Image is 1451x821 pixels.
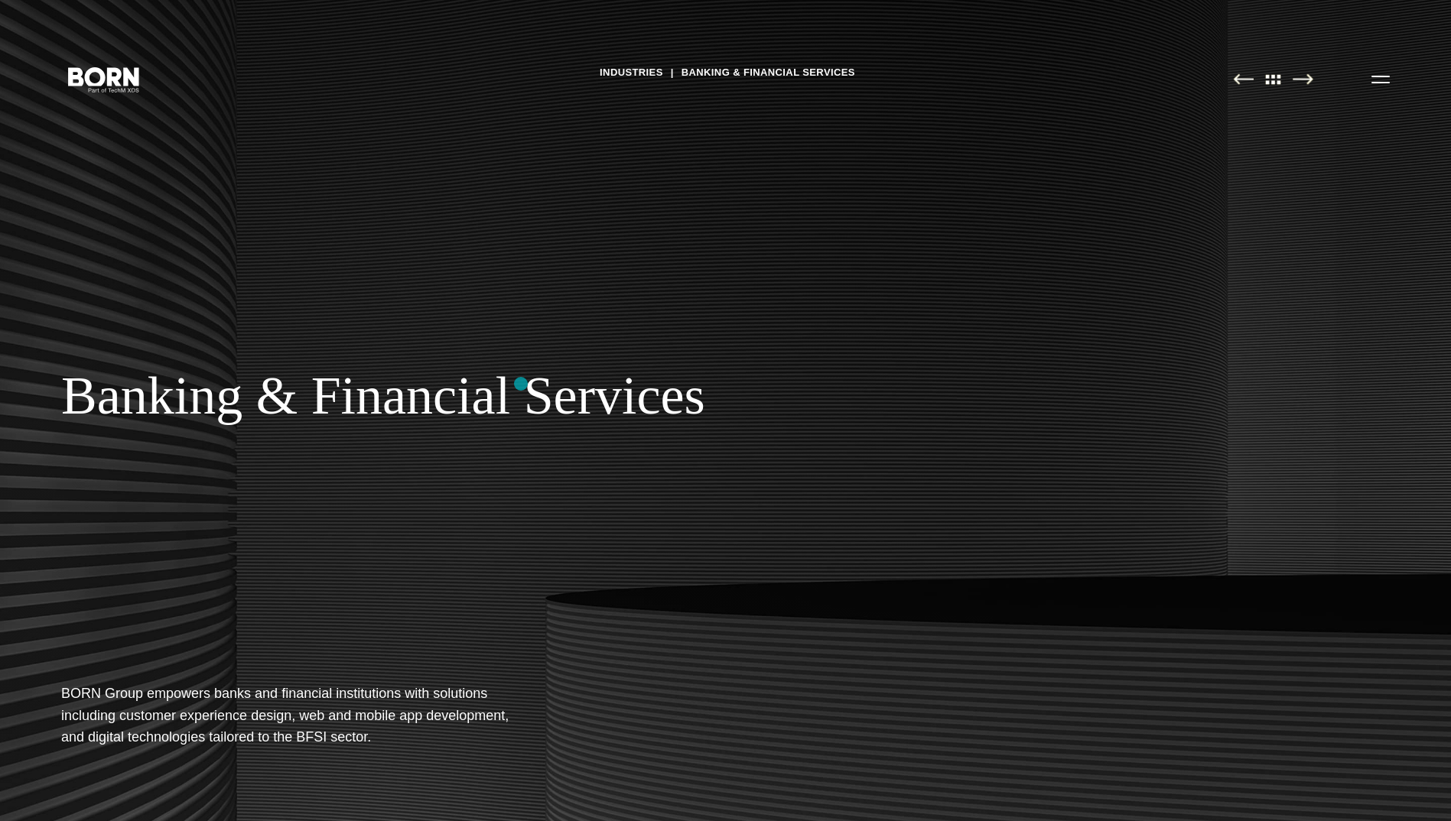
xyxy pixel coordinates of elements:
[1293,73,1313,85] img: Next Page
[1257,73,1290,85] img: All Pages
[61,683,520,748] h1: BORN Group empowers banks and financial institutions with solutions including customer experience...
[1233,73,1254,85] img: Previous Page
[1362,63,1399,95] button: Open
[61,365,933,427] div: Banking & Financial Services
[682,61,855,84] a: Banking & Financial Services
[600,61,663,84] a: Industries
